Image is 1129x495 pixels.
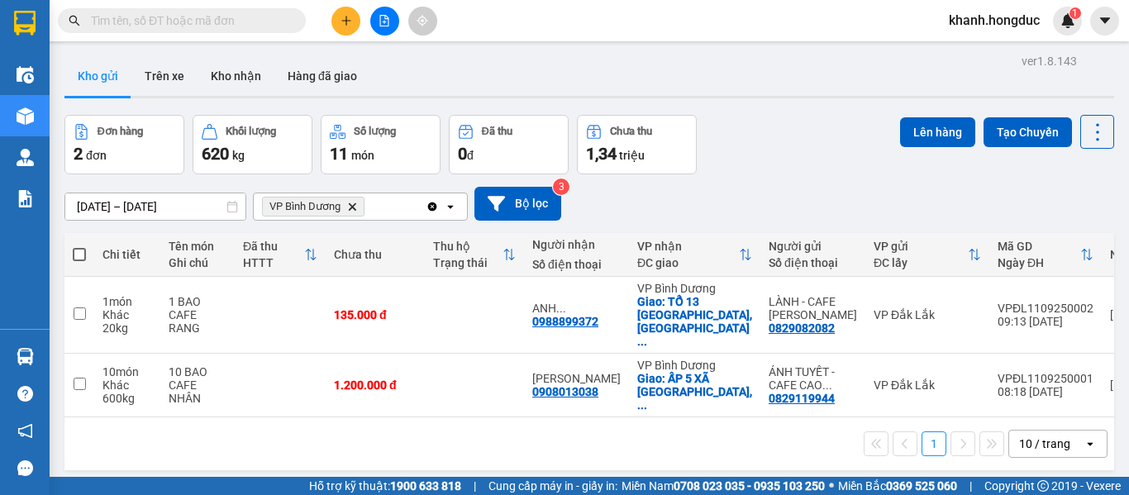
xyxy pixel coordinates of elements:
[309,477,461,495] span: Hỗ trợ kỹ thuật:
[334,378,417,392] div: 1.200.000 đ
[193,115,312,174] button: Khối lượng620kg
[532,258,621,271] div: Số điện thoại
[444,200,457,213] svg: open
[769,321,835,335] div: 0829082082
[330,144,348,164] span: 11
[769,392,835,405] div: 0829119944
[1019,436,1070,452] div: 10 / trang
[1069,7,1081,19] sup: 1
[586,144,617,164] span: 1,34
[169,240,226,253] div: Tên món
[1084,437,1097,450] svg: open
[426,200,439,213] svg: Clear all
[1037,480,1049,492] span: copyright
[449,115,569,174] button: Đã thu0đ
[69,15,80,26] span: search
[417,15,428,26] span: aim
[390,479,461,493] strong: 1900 633 818
[274,56,370,96] button: Hàng đã giao
[769,240,857,253] div: Người gửi
[17,348,34,365] img: warehouse-icon
[354,126,396,137] div: Số lượng
[637,398,647,412] span: ...
[532,238,621,251] div: Người nhận
[102,321,152,335] div: 20 kg
[488,477,617,495] span: Cung cấp máy in - giấy in:
[14,11,36,36] img: logo-vxr
[379,15,390,26] span: file-add
[321,115,441,174] button: Số lượng11món
[102,308,152,321] div: Khác
[64,115,184,174] button: Đơn hàng2đơn
[637,359,752,372] div: VP Bình Dương
[474,187,561,221] button: Bộ lọc
[98,126,143,137] div: Đơn hàng
[368,198,369,215] input: Selected VP Bình Dương.
[674,479,825,493] strong: 0708 023 035 - 0935 103 250
[102,295,152,308] div: 1 món
[998,256,1080,269] div: Ngày ĐH
[1098,13,1112,28] span: caret-down
[1090,7,1119,36] button: caret-down
[17,386,33,402] span: question-circle
[334,248,417,261] div: Chưa thu
[998,240,1080,253] div: Mã GD
[334,308,417,321] div: 135.000 đ
[347,202,357,212] svg: Delete
[998,315,1093,328] div: 09:13 [DATE]
[769,256,857,269] div: Số điện thoại
[829,483,834,489] span: ⚪️
[619,149,645,162] span: triệu
[131,56,198,96] button: Trên xe
[198,56,274,96] button: Kho nhận
[922,431,946,456] button: 1
[64,56,131,96] button: Kho gửi
[17,460,33,476] span: message
[243,240,304,253] div: Đã thu
[433,256,503,269] div: Trạng thái
[874,308,981,321] div: VP Đắk Lắk
[936,10,1053,31] span: khanh.hongduc
[474,477,476,495] span: |
[91,12,286,30] input: Tìm tên, số ĐT hoặc mã đơn
[425,233,524,277] th: Toggle SortBy
[969,477,972,495] span: |
[622,477,825,495] span: Miền Nam
[102,392,152,405] div: 600 kg
[169,295,226,335] div: 1 BAO CAFE RANG
[458,144,467,164] span: 0
[341,15,352,26] span: plus
[169,365,226,405] div: 10 BAO CAFE NHÂN
[553,178,569,195] sup: 3
[65,193,245,220] input: Select a date range.
[262,197,364,217] span: VP Bình Dương, close by backspace
[984,117,1072,147] button: Tạo Chuyến
[86,149,107,162] span: đơn
[556,302,566,315] span: ...
[1022,52,1077,70] div: ver 1.8.143
[874,240,968,253] div: VP gửi
[637,335,647,348] span: ...
[482,126,512,137] div: Đã thu
[532,315,598,328] div: 0988899372
[532,385,598,398] div: 0908013038
[370,7,399,36] button: file-add
[838,477,957,495] span: Miền Bắc
[351,149,374,162] span: món
[17,107,34,125] img: warehouse-icon
[769,295,857,321] div: LÀNH - CAFE CAO NGUYÊN
[577,115,697,174] button: Chưa thu1,34 triệu
[232,149,245,162] span: kg
[102,365,152,378] div: 10 món
[202,144,229,164] span: 620
[102,248,152,261] div: Chi tiết
[989,233,1102,277] th: Toggle SortBy
[874,256,968,269] div: ĐC lấy
[637,372,752,412] div: Giao: ẤP 5 XÃ PHƯỚC VÂN, HUYỆN CẦN ĐƯỚC, LONG AN
[408,7,437,36] button: aim
[900,117,975,147] button: Lên hàng
[17,190,34,207] img: solution-icon
[629,233,760,277] th: Toggle SortBy
[637,256,739,269] div: ĐC giao
[269,200,341,213] span: VP Bình Dương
